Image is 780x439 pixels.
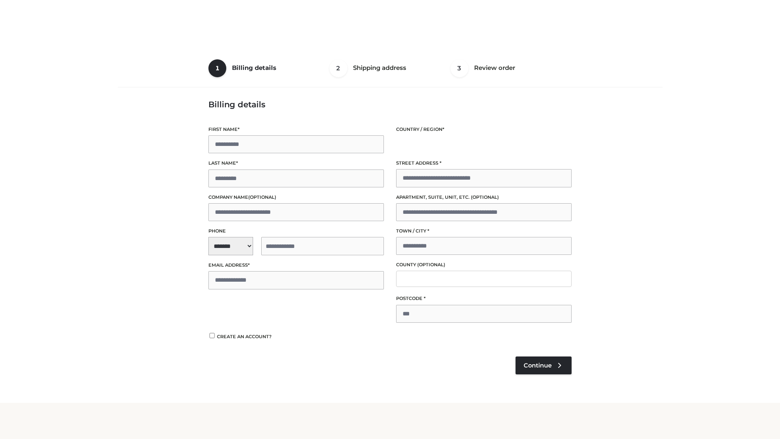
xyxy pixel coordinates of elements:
[208,126,384,133] label: First name
[208,333,216,338] input: Create an account?
[396,159,572,167] label: Street address
[396,227,572,235] label: Town / City
[471,194,499,200] span: (optional)
[396,295,572,302] label: Postcode
[396,261,572,269] label: County
[396,126,572,133] label: Country / Region
[208,261,384,269] label: Email address
[516,356,572,374] a: Continue
[208,193,384,201] label: Company name
[217,334,272,339] span: Create an account?
[208,100,572,109] h3: Billing details
[417,262,445,267] span: (optional)
[396,193,572,201] label: Apartment, suite, unit, etc.
[208,227,384,235] label: Phone
[524,362,552,369] span: Continue
[208,159,384,167] label: Last name
[248,194,276,200] span: (optional)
